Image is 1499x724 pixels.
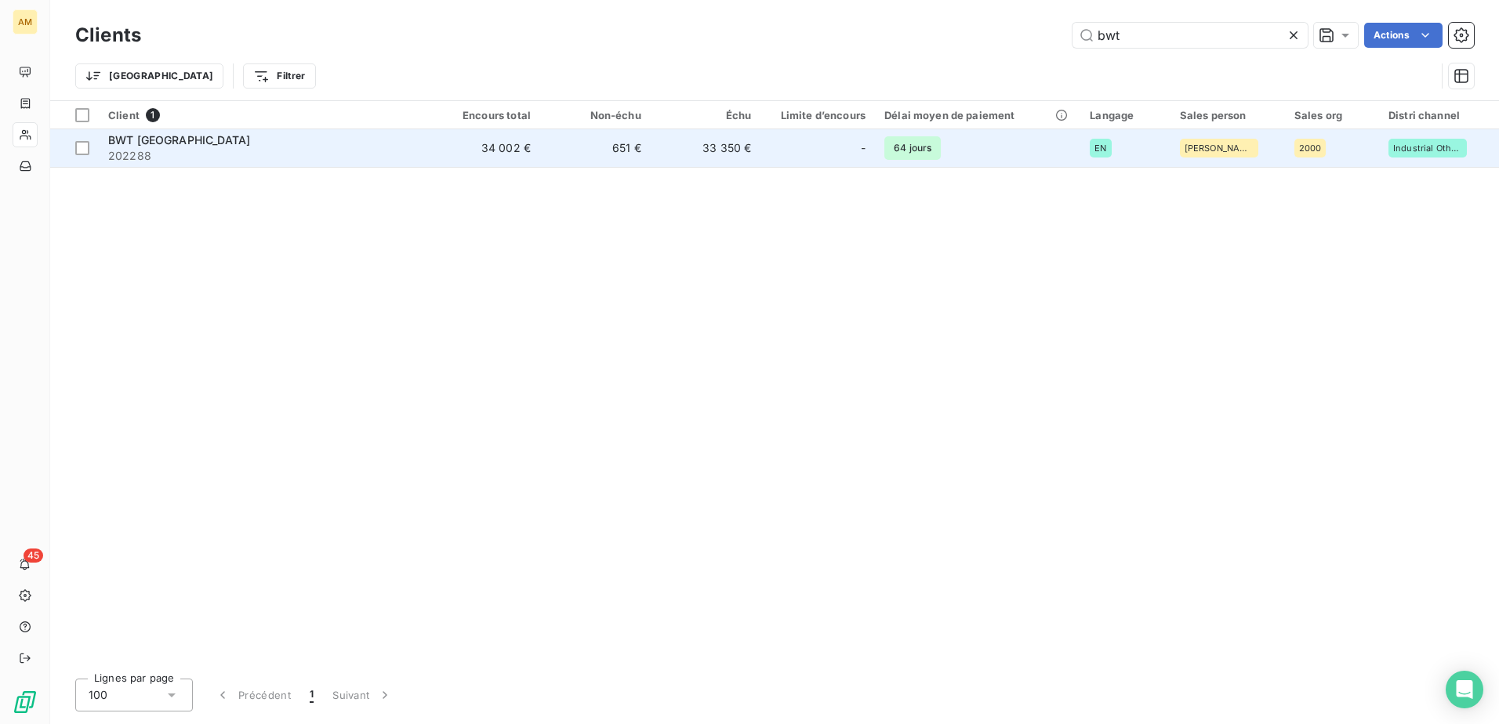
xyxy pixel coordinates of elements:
[108,133,250,147] span: BWT [GEOGRAPHIC_DATA]
[1388,109,1490,121] div: Distri channel
[1185,143,1254,153] span: [PERSON_NAME]
[1090,109,1160,121] div: Langage
[205,679,300,711] button: Précédent
[1094,143,1106,153] span: EN
[884,109,1071,121] div: Délai moyen de paiement
[323,679,402,711] button: Suivant
[108,148,420,164] span: 202288
[1393,143,1462,153] span: Industrial Others
[13,690,38,715] img: Logo LeanPay
[75,21,141,49] h3: Clients
[1073,23,1308,48] input: Rechercher
[108,109,140,121] span: Client
[771,109,866,121] div: Limite d’encours
[300,679,323,711] button: 1
[89,687,107,703] span: 100
[243,63,315,89] button: Filtrer
[13,9,38,34] div: AM
[439,109,531,121] div: Encours total
[861,140,866,156] span: -
[540,129,651,167] td: 651 €
[550,109,641,121] div: Non-échu
[146,108,160,122] span: 1
[430,129,540,167] td: 34 002 €
[1294,109,1370,121] div: Sales org
[1364,23,1443,48] button: Actions
[660,109,752,121] div: Échu
[1180,109,1276,121] div: Sales person
[1299,143,1322,153] span: 2000
[1446,671,1483,708] div: Open Intercom Messenger
[651,129,761,167] td: 33 350 €
[75,63,223,89] button: [GEOGRAPHIC_DATA]
[24,548,43,563] span: 45
[884,136,941,160] span: 64 jours
[310,687,314,703] span: 1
